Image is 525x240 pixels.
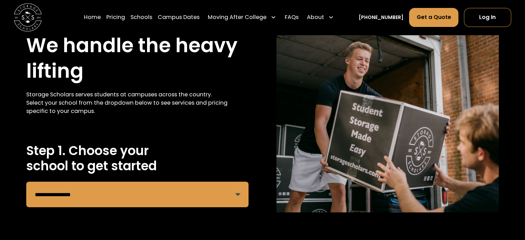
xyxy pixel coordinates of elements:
[106,8,125,27] a: Pricing
[205,8,279,27] div: Moving After College
[464,8,511,27] a: Log In
[359,14,404,21] a: [PHONE_NUMBER]
[307,13,324,21] div: About
[304,8,337,27] div: About
[276,33,499,212] img: storage scholar
[26,143,249,173] h2: Step 1. Choose your school to get started
[26,182,249,207] form: Remind Form
[14,3,42,31] img: Storage Scholars main logo
[130,8,152,27] a: Schools
[14,3,42,31] a: home
[409,8,458,27] a: Get a Quote
[26,33,249,84] h1: We handle the heavy lifting
[84,8,101,27] a: Home
[158,8,200,27] a: Campus Dates
[26,90,249,115] div: Storage Scholars serves students at campuses across the country. Select your school from the drop...
[284,8,298,27] a: FAQs
[208,13,266,21] div: Moving After College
